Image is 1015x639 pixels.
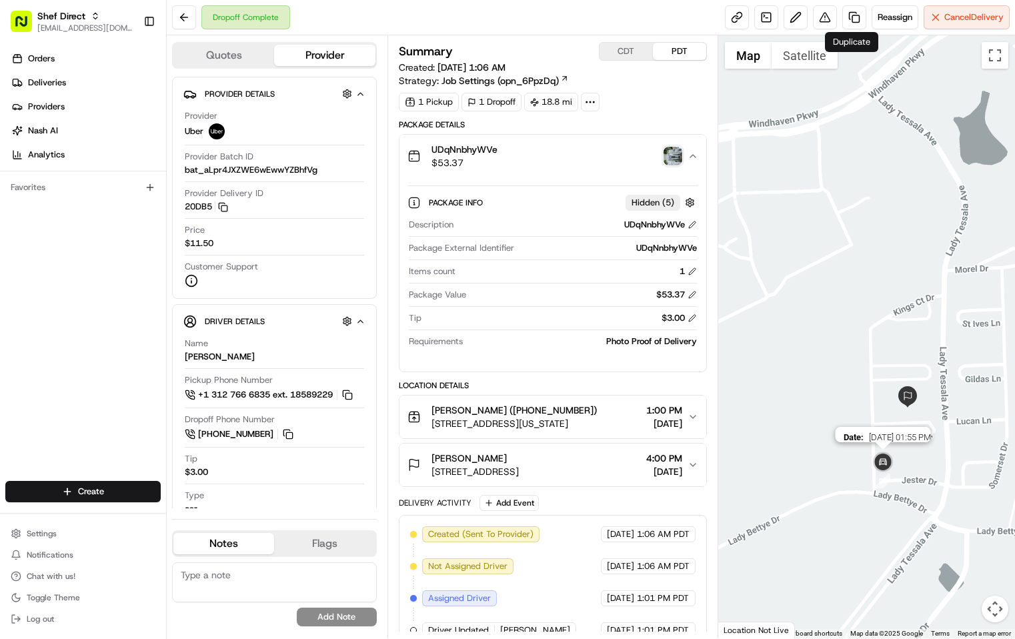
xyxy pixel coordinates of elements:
[409,289,466,301] span: Package Value
[772,42,838,69] button: Show satellite imagery
[5,481,161,502] button: Create
[624,219,697,231] div: UDqNnbhyWVe
[183,83,365,105] button: Provider Details
[274,45,375,66] button: Provider
[944,11,1004,23] span: Cancel Delivery
[5,567,161,586] button: Chat with us!
[185,388,355,402] a: +1 312 766 6835 ext. 18589229
[185,187,263,199] span: Provider Delivery ID
[27,592,80,603] span: Toggle Theme
[103,207,131,217] span: [DATE]
[468,336,697,348] div: Photo Proof of Delivery
[600,43,653,60] button: CDT
[607,624,634,636] span: [DATE]
[28,53,55,65] span: Orders
[183,310,365,332] button: Driver Details
[399,177,706,372] div: UDqNnbhyWVe$53.37photo_proof_of_delivery image
[607,560,634,572] span: [DATE]
[607,592,634,604] span: [DATE]
[28,101,65,113] span: Providers
[520,242,697,254] div: UDqNnbhyWVe
[461,93,522,111] div: 1 Dropoff
[28,127,52,151] img: 8571987876998_91fb9ceb93ad5c398215_72.jpg
[825,32,878,52] div: Duplicate
[5,177,161,198] div: Favorites
[205,89,275,99] span: Provider Details
[399,74,569,87] div: Strategy:
[399,380,707,391] div: Location Details
[850,630,923,637] span: Map data ©2025 Google
[60,141,183,151] div: We're available if you need us!
[27,528,57,539] span: Settings
[653,43,706,60] button: PDT
[35,86,220,100] input: Clear
[126,262,214,275] span: API Documentation
[431,143,497,156] span: UDqNnbhyWVe
[274,533,375,554] button: Flags
[646,452,682,465] span: 4:00 PM
[60,127,219,141] div: Start new chat
[662,312,697,324] div: $3.00
[198,428,273,440] span: [PHONE_NUMBER]
[5,588,161,607] button: Toggle Theme
[27,550,73,560] span: Notifications
[13,194,35,215] img: Shef Support
[924,5,1010,29] button: CancelDelivery
[37,23,133,33] span: [EMAIL_ADDRESS][DOMAIN_NAME]
[37,9,85,23] span: Shef Direct
[399,61,505,74] span: Created:
[185,125,203,137] span: Uber
[185,338,208,350] span: Name
[431,452,507,465] span: [PERSON_NAME]
[185,414,275,426] span: Dropoff Phone Number
[646,417,682,430] span: [DATE]
[431,156,497,169] span: $53.37
[207,171,243,187] button: See all
[722,621,766,638] img: Google
[209,123,225,139] img: uber-new-logo.jpeg
[5,48,166,69] a: Orders
[632,197,674,209] span: Hidden ( 5 )
[8,257,107,281] a: 📗Knowledge Base
[5,5,138,37] button: Shef Direct[EMAIL_ADDRESS][DOMAIN_NAME]
[428,560,507,572] span: Not Assigned Driver
[399,498,471,508] div: Delivery Activity
[5,72,166,93] a: Deliveries
[205,316,265,327] span: Driver Details
[607,528,634,540] span: [DATE]
[185,151,253,163] span: Provider Batch ID
[5,546,161,564] button: Notifications
[982,596,1008,622] button: Map camera controls
[718,622,795,638] div: Location Not Live
[441,74,569,87] a: Job Settings (opn_6PpzDq)
[409,219,453,231] span: Description
[437,61,505,73] span: [DATE] 1:06 AM
[27,571,75,582] span: Chat with us!
[785,629,842,638] button: Keyboard shortcuts
[429,197,485,208] span: Package Info
[664,147,682,165] img: photo_proof_of_delivery image
[13,127,37,151] img: 1736555255976-a54dd68f-1ca7-489b-9aae-adbdc363a1c4
[13,13,40,40] img: Nash
[869,432,931,442] span: [DATE] 01:55 PM
[5,610,161,628] button: Log out
[722,621,766,638] a: Open this area in Google Maps (opens a new window)
[725,42,772,69] button: Show street map
[5,144,166,165] a: Analytics
[185,110,217,122] span: Provider
[431,465,519,478] span: [STREET_ADDRESS]
[185,261,258,273] span: Customer Support
[173,533,274,554] button: Notes
[441,74,559,87] span: Job Settings (opn_6PpzDq)
[878,11,912,23] span: Reassign
[428,624,489,636] span: Driver Updated
[637,592,689,604] span: 1:01 PM PDT
[78,486,104,498] span: Create
[13,53,243,75] p: Welcome 👋
[27,614,54,624] span: Log out
[431,417,597,430] span: [STREET_ADDRESS][US_STATE]
[637,560,690,572] span: 1:06 AM PDT
[41,207,93,217] span: Shef Support
[133,295,161,305] span: Pylon
[94,294,161,305] a: Powered byPylon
